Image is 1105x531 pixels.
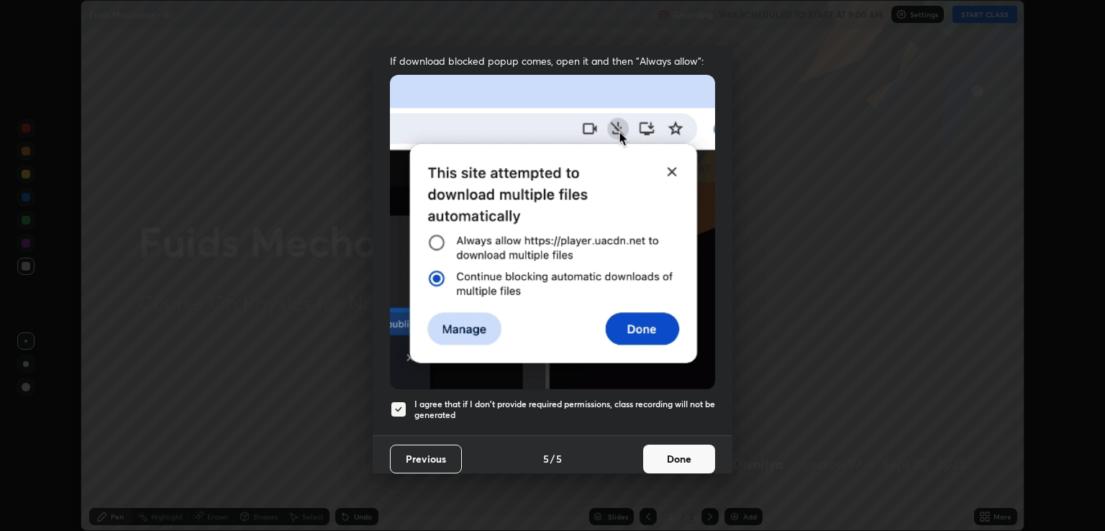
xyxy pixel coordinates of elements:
button: Done [643,445,715,473]
span: If download blocked popup comes, open it and then "Always allow": [390,54,715,68]
h4: / [550,451,555,466]
img: downloads-permission-blocked.gif [390,75,715,389]
h4: 5 [543,451,549,466]
h5: I agree that if I don't provide required permissions, class recording will not be generated [414,399,715,421]
h4: 5 [556,451,562,466]
button: Previous [390,445,462,473]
